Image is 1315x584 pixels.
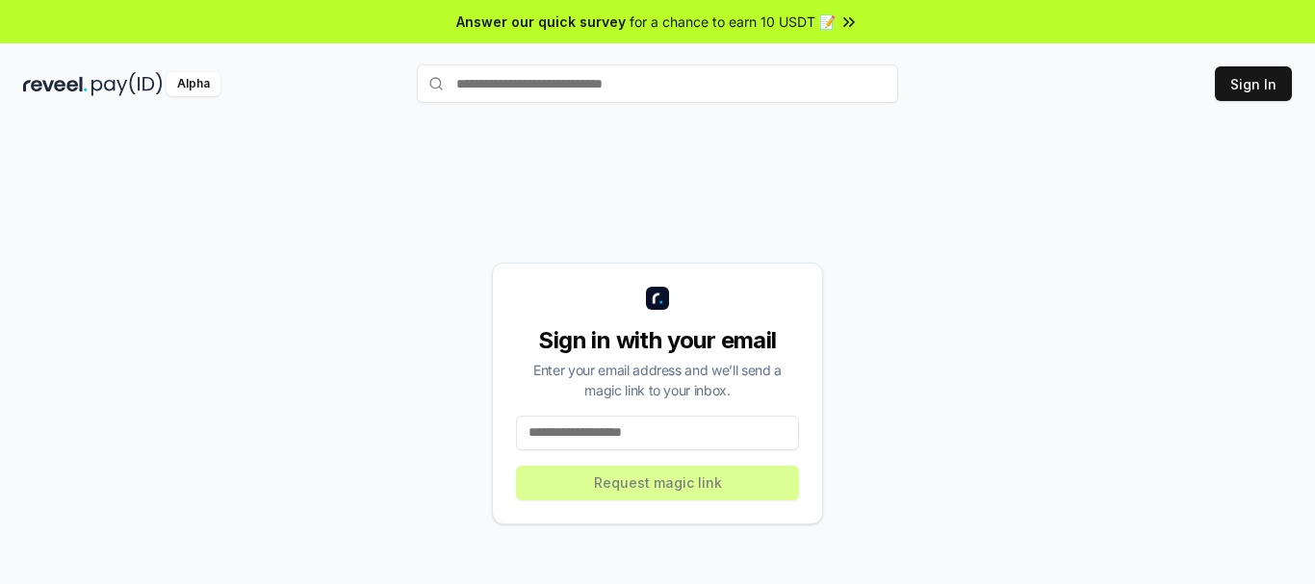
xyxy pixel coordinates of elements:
div: Enter your email address and we’ll send a magic link to your inbox. [516,360,799,400]
span: for a chance to earn 10 USDT 📝 [630,12,836,32]
span: Answer our quick survey [456,12,626,32]
button: Sign In [1215,66,1292,101]
img: logo_small [646,287,669,310]
div: Alpha [167,72,220,96]
img: pay_id [91,72,163,96]
img: reveel_dark [23,72,88,96]
div: Sign in with your email [516,325,799,356]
